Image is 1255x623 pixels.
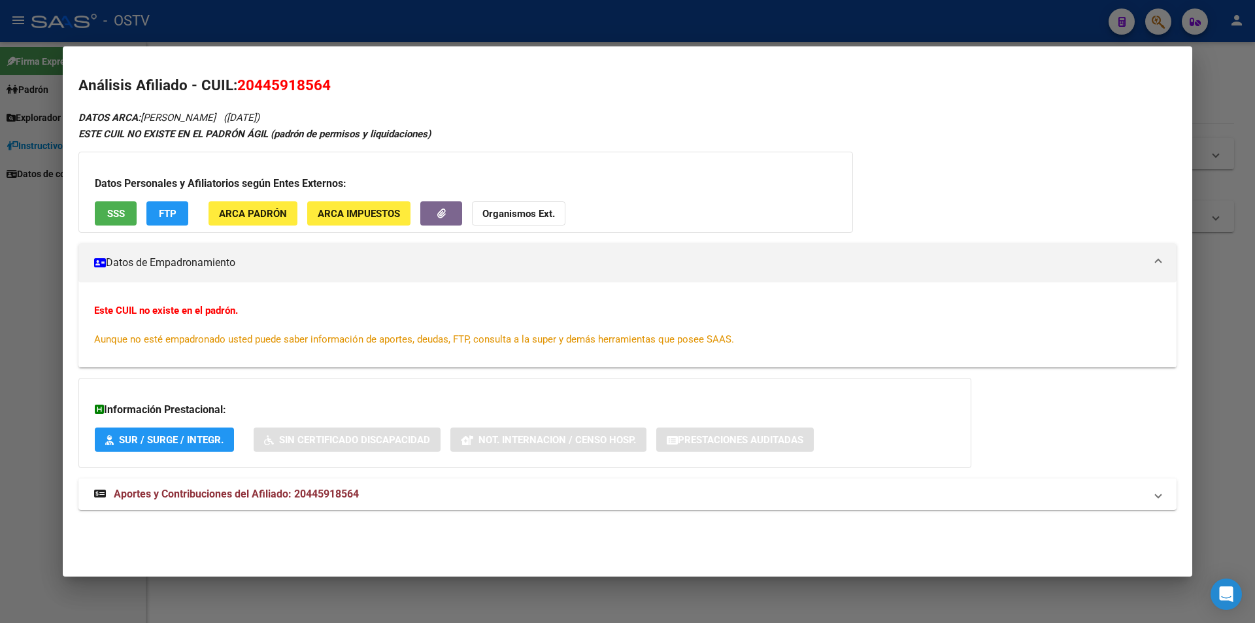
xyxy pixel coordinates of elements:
strong: Este CUIL no existe en el padrón. [94,305,238,316]
mat-expansion-panel-header: Datos de Empadronamiento [78,243,1177,282]
button: Prestaciones Auditadas [656,428,814,452]
mat-panel-title: Datos de Empadronamiento [94,255,1145,271]
span: Aunque no esté empadronado usted puede saber información de aportes, deudas, FTP, consulta a la s... [94,333,734,345]
span: ARCA Padrón [219,208,287,220]
span: Aportes y Contribuciones del Afiliado: 20445918564 [114,488,359,500]
button: ARCA Impuestos [307,201,410,226]
strong: ESTE CUIL NO EXISTE EN EL PADRÓN ÁGIL (padrón de permisos y liquidaciones) [78,128,431,140]
span: ([DATE]) [224,112,259,124]
span: SUR / SURGE / INTEGR. [119,434,224,446]
button: FTP [146,201,188,226]
button: ARCA Padrón [209,201,297,226]
span: FTP [159,208,176,220]
span: ARCA Impuestos [318,208,400,220]
span: Sin Certificado Discapacidad [279,434,430,446]
span: Not. Internacion / Censo Hosp. [478,434,636,446]
h3: Información Prestacional: [95,402,955,418]
span: [PERSON_NAME] [78,112,216,124]
h2: Análisis Afiliado - CUIL: [78,75,1177,97]
button: Sin Certificado Discapacidad [254,428,441,452]
button: Organismos Ext. [472,201,565,226]
mat-expansion-panel-header: Aportes y Contribuciones del Afiliado: 20445918564 [78,479,1177,510]
span: Prestaciones Auditadas [678,434,803,446]
div: Open Intercom Messenger [1211,579,1242,610]
strong: DATOS ARCA: [78,112,141,124]
button: SUR / SURGE / INTEGR. [95,428,234,452]
span: SSS [107,208,125,220]
span: 20445918564 [237,76,331,93]
button: Not. Internacion / Censo Hosp. [450,428,646,452]
div: Datos de Empadronamiento [78,282,1177,367]
h3: Datos Personales y Afiliatorios según Entes Externos: [95,176,837,192]
strong: Organismos Ext. [482,208,555,220]
button: SSS [95,201,137,226]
